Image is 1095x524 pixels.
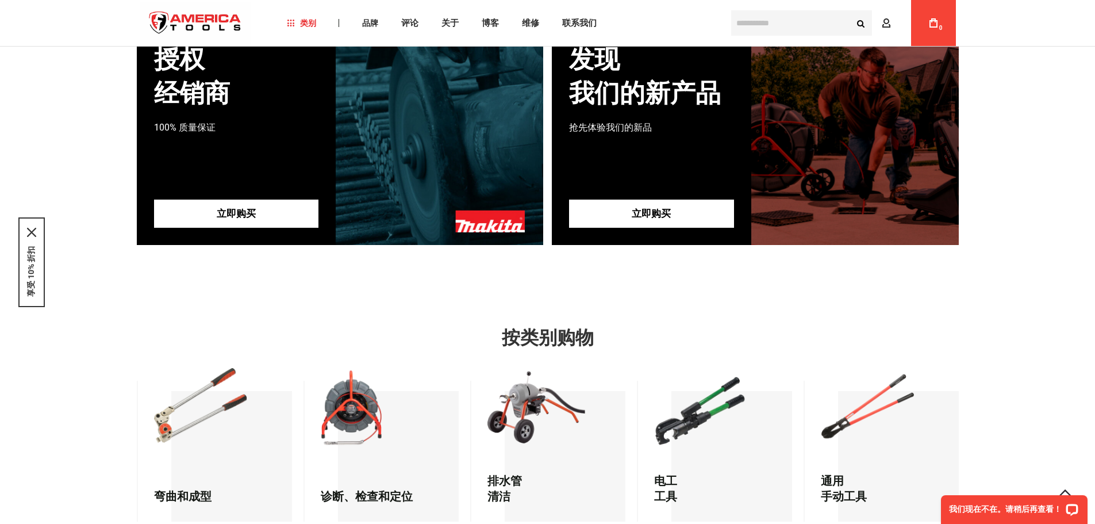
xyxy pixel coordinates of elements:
[569,122,652,133] font: 抢先体验我们的新品
[436,16,464,31] a: 关于
[933,488,1095,524] iframe: LiveChat 聊天小部件
[850,12,872,34] button: 搜索
[557,16,602,31] a: 联系我们
[477,16,504,31] a: 博客
[140,2,251,45] img: 美国工具
[482,18,499,28] font: 博客
[821,368,931,504] a: 通用手动工具
[517,16,544,31] a: 维修
[26,246,37,297] button: 享受 10% 折扣
[569,44,620,74] font: 发现
[502,327,594,349] font: 按类别购物
[939,25,943,31] font: 0
[321,489,413,503] font: 诊断、检查和定位
[562,18,597,28] font: 联系我们
[522,18,539,28] font: 维修
[441,18,459,28] font: 关于
[821,489,867,503] font: 手动工具
[154,44,205,74] font: 授权
[487,474,522,488] font: 排水管
[895,18,911,28] font: 帐户
[396,16,424,31] a: 评论
[27,228,36,237] svg: 关闭图标
[321,368,431,504] a: 诊断、检查和定位
[154,489,212,503] font: 弯曲和成型
[154,122,216,133] font: 100% 质量保证
[487,489,510,503] font: 清洁
[654,474,677,488] font: 电工
[27,228,36,237] button: 关闭
[26,246,36,297] font: 享受 10% 折扣
[654,489,677,503] font: 工具
[362,18,378,28] font: 品牌
[140,2,251,45] a: 商店徽标
[217,208,256,219] font: 立即购买
[487,368,598,504] a: 排水管清洁
[401,18,418,28] font: 评论
[154,200,319,228] a: 立即购买
[821,474,844,488] font: 通用
[569,78,721,108] font: 我们的新产品
[300,18,316,28] font: 类别
[282,16,321,31] a: 类别
[154,78,230,108] font: 经销商
[154,368,264,504] a: 弯曲和成型
[357,16,383,31] a: 品牌
[632,208,671,219] font: 立即购买
[654,368,764,504] a: 电工工具
[569,200,734,228] a: 立即购买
